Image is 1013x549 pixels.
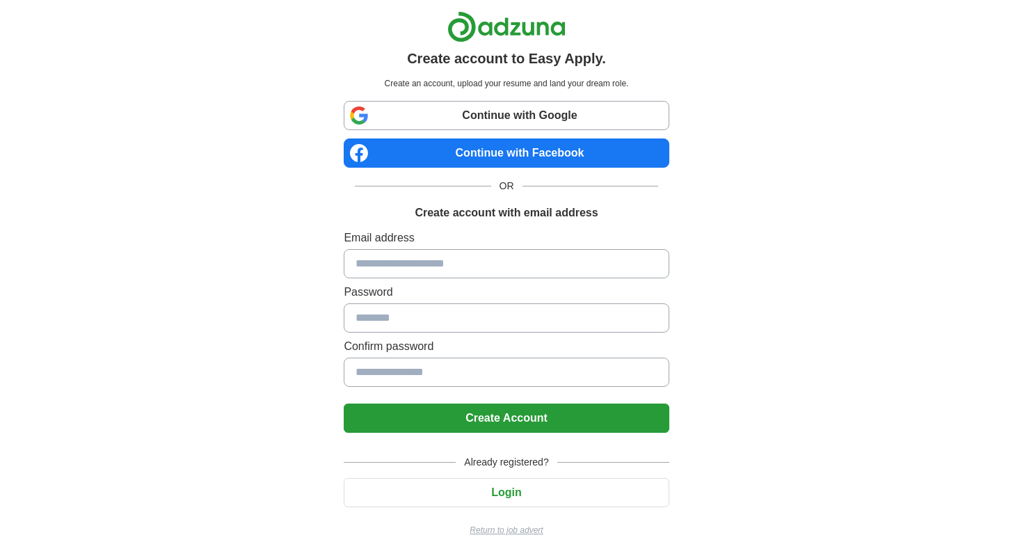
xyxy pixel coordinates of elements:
p: Create an account, upload your resume and land your dream role. [346,77,666,90]
label: Password [344,284,669,301]
label: Email address [344,230,669,246]
img: Adzuna logo [447,11,566,42]
a: Login [344,486,669,498]
h1: Create account to Easy Apply. [407,48,606,69]
button: Create Account [344,404,669,433]
a: Continue with Facebook [344,138,669,168]
span: Already registered? [456,455,557,470]
h1: Create account with email address [415,205,598,221]
a: Return to job advert [344,524,669,536]
label: Confirm password [344,338,669,355]
span: OR [491,179,523,193]
button: Login [344,478,669,507]
a: Continue with Google [344,101,669,130]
